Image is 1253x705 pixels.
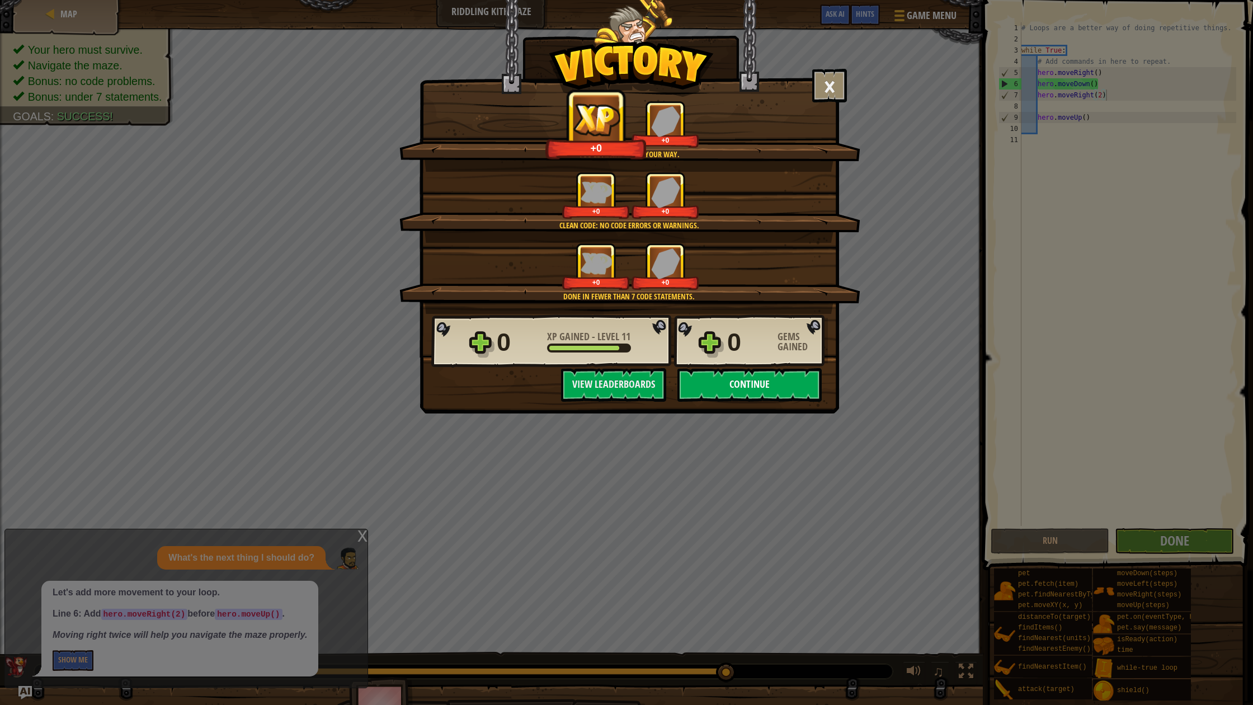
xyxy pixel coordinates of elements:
[573,103,620,136] img: XP Gained
[634,278,697,286] div: +0
[547,330,592,344] span: XP Gained
[453,291,805,302] div: Done in fewer than 7 code statements.
[727,325,771,360] div: 0
[549,142,644,154] div: +0
[564,278,628,286] div: +0
[677,368,822,402] button: Continue
[547,332,630,342] div: -
[581,181,612,203] img: XP Gained
[651,177,680,208] img: Gems Gained
[581,252,612,274] img: XP Gained
[634,136,697,144] div: +0
[561,368,666,402] button: View Leaderboards
[564,207,628,215] div: +0
[778,332,828,352] div: Gems Gained
[812,69,847,102] button: ×
[651,248,680,279] img: Gems Gained
[453,220,805,231] div: Clean code: no code errors or warnings.
[549,41,714,97] img: Victory
[651,106,680,137] img: Gems Gained
[634,207,697,215] div: +0
[595,330,621,344] span: Level
[621,330,630,344] span: 11
[497,325,540,360] div: 0
[453,149,805,160] div: You'll always find your way.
